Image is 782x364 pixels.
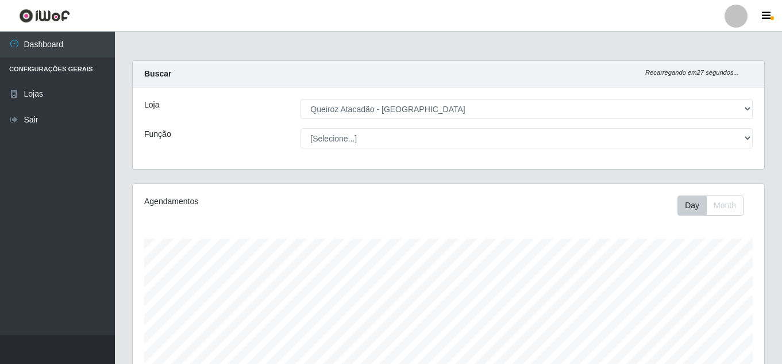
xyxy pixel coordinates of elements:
[677,196,707,216] button: Day
[144,128,171,140] label: Função
[144,196,388,208] div: Agendamentos
[706,196,744,216] button: Month
[645,69,739,76] i: Recarregando em 27 segundos...
[144,69,171,78] strong: Buscar
[677,196,744,216] div: First group
[677,196,753,216] div: Toolbar with button groups
[144,99,159,111] label: Loja
[19,9,70,23] img: CoreUI Logo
